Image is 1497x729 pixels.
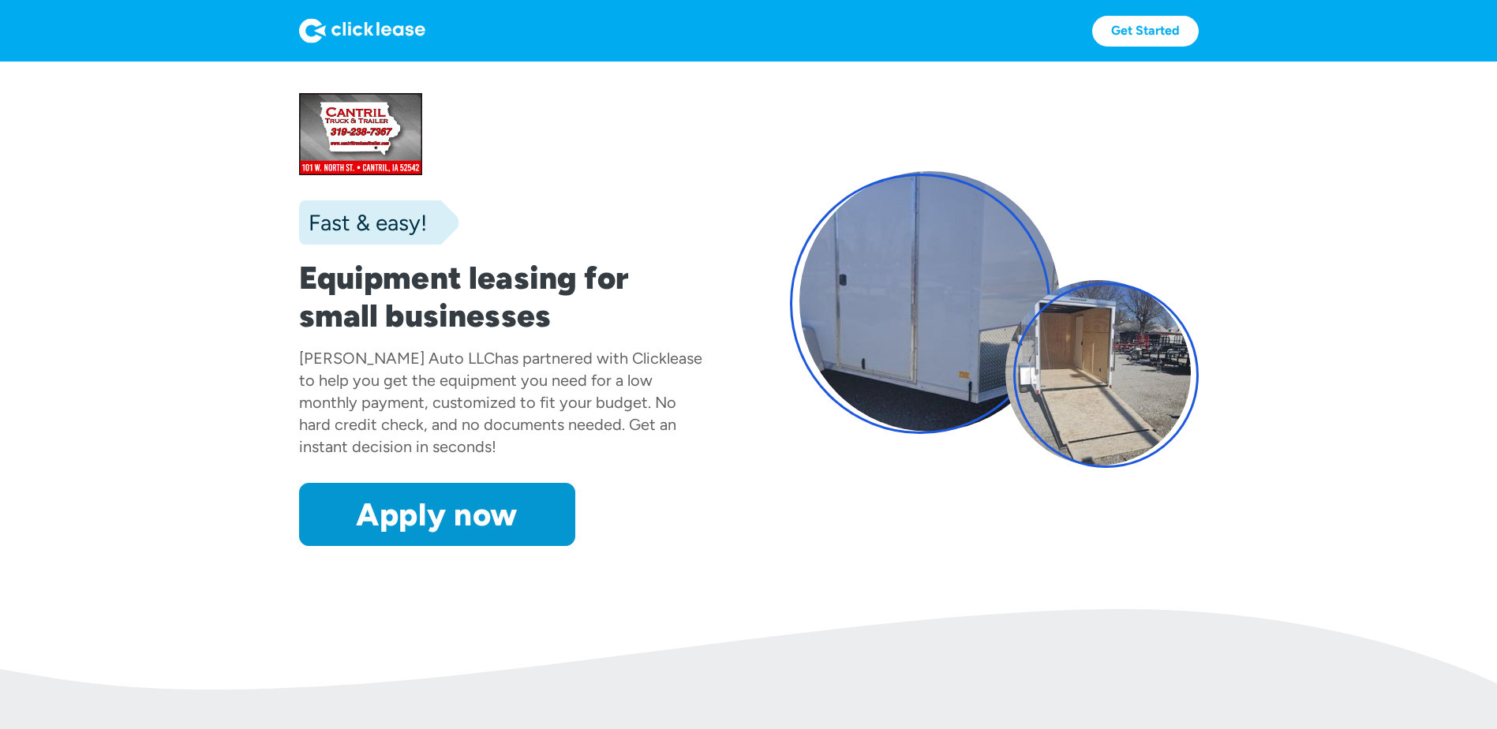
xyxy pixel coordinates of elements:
a: Apply now [299,483,575,546]
img: Logo [299,18,425,43]
a: Get Started [1092,16,1199,47]
div: has partnered with Clicklease to help you get the equipment you need for a low monthly payment, c... [299,349,702,456]
div: [PERSON_NAME] Auto LLC [299,349,495,368]
h1: Equipment leasing for small businesses [299,259,708,335]
div: Fast & easy! [299,207,427,238]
